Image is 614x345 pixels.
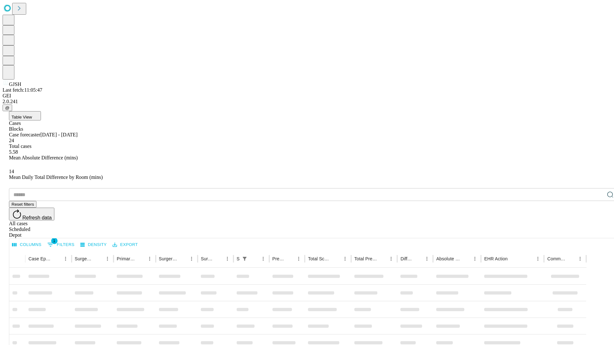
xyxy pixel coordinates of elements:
button: Menu [223,254,232,263]
div: Surgery Name [159,256,177,261]
span: Mean Daily Total Difference by Room (mins) [9,174,103,180]
button: Menu [103,254,112,263]
button: Sort [378,254,387,263]
button: Sort [214,254,223,263]
button: Menu [187,254,196,263]
div: Surgeon Name [75,256,93,261]
div: 1 active filter [240,254,249,263]
div: Case Epic Id [28,256,51,261]
button: Menu [576,254,585,263]
span: @ [5,105,10,110]
span: Case forecaster [9,132,40,137]
button: Select columns [11,240,43,250]
button: Sort [332,254,341,263]
span: 14 [9,169,14,174]
button: Sort [52,254,61,263]
button: Sort [178,254,187,263]
span: [DATE] - [DATE] [40,132,77,137]
span: Table View [12,115,32,119]
button: Show filters [240,254,249,263]
div: 2.0.241 [3,99,611,104]
span: Refresh data [22,215,52,220]
button: Table View [9,111,41,120]
button: Sort [94,254,103,263]
span: Mean Absolute Difference (mins) [9,155,78,160]
div: Predicted In Room Duration [272,256,285,261]
span: Last fetch: 11:05:47 [3,87,42,93]
button: Menu [422,254,431,263]
button: Menu [533,254,542,263]
span: 24 [9,138,14,143]
button: Menu [145,254,154,263]
button: Menu [470,254,479,263]
button: Sort [567,254,576,263]
span: 5.58 [9,149,18,155]
button: Menu [61,254,70,263]
button: Sort [508,254,517,263]
span: GJSH [9,81,21,87]
button: Reset filters [9,201,36,208]
button: Menu [341,254,350,263]
div: Total Scheduled Duration [308,256,331,261]
button: Sort [136,254,145,263]
div: EHR Action [484,256,508,261]
button: Sort [461,254,470,263]
button: Sort [285,254,294,263]
span: Total cases [9,143,31,149]
span: 1 [51,238,58,244]
div: Absolute Difference [436,256,461,261]
button: Show filters [46,240,76,250]
button: @ [3,104,12,111]
div: Comments [547,256,566,261]
div: Difference [400,256,413,261]
button: Export [111,240,139,250]
button: Sort [413,254,422,263]
div: GEI [3,93,611,99]
button: Density [79,240,108,250]
div: Surgery Date [201,256,213,261]
button: Sort [250,254,259,263]
button: Menu [294,254,303,263]
div: Scheduled In Room Duration [237,256,240,261]
button: Menu [259,254,268,263]
span: Reset filters [12,202,34,207]
div: Primary Service [117,256,135,261]
div: Total Predicted Duration [354,256,377,261]
button: Menu [387,254,396,263]
button: Refresh data [9,208,54,220]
